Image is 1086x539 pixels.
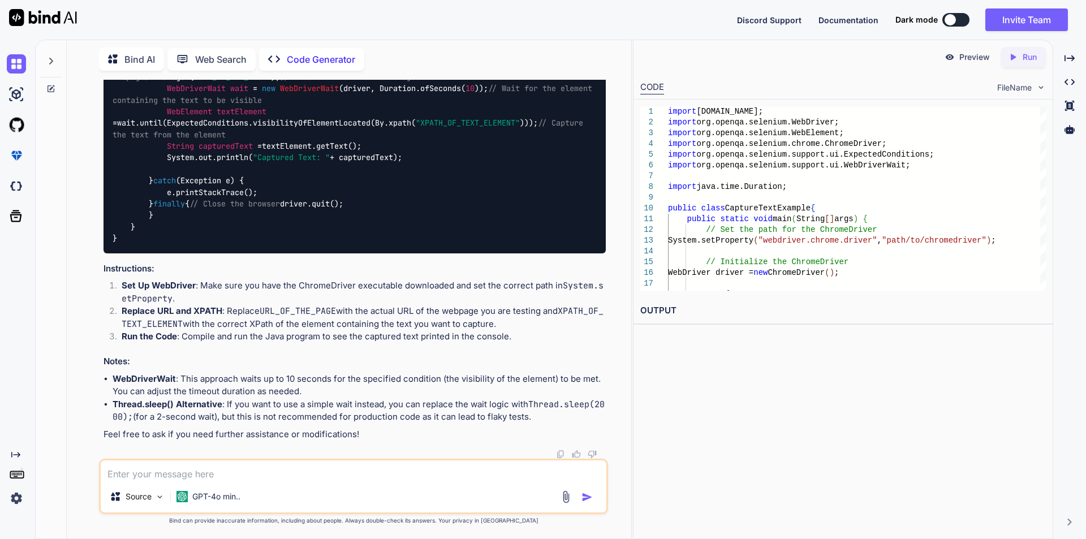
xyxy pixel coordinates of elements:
[773,214,792,223] span: main
[588,450,597,459] img: dislike
[640,139,653,149] div: 4
[122,305,604,330] code: XPATH_OF_TEXT_ELEMENT
[959,51,990,63] p: Preview
[126,491,152,502] p: Source
[796,214,825,223] span: String
[176,491,188,502] img: GPT-4o mini
[113,373,606,398] li: : This approach waits up to 10 seconds for the specified condition (the visibility of the element...
[640,192,653,203] div: 9
[720,214,748,223] span: static
[640,278,653,289] div: 17
[640,203,653,214] div: 10
[122,331,177,342] strong: Run the Code
[668,236,753,245] span: System.setProperty
[167,83,226,93] span: WebDriverWait
[230,83,248,93] span: wait
[696,161,910,170] span: org.openqa.selenium.support.ui.WebDriverWait;
[825,214,829,223] span: [
[253,83,257,93] span: =
[633,297,1053,324] h2: OUTPUT
[640,106,653,117] div: 1
[696,182,787,191] span: java.time.Duration;
[122,305,222,316] strong: Replace URL and XPATH
[863,214,867,223] span: {
[737,14,801,26] button: Discord Support
[122,280,196,291] strong: Set Up WebDriver
[706,290,720,299] span: try
[640,257,653,268] div: 15
[640,117,653,128] div: 2
[696,118,839,127] span: org.openqa.selenium.WebDriver;
[640,171,653,182] div: 7
[113,398,606,424] li: : If you want to use a simple wait instead, you can replace the wait logic with (for a 2-second w...
[725,290,729,299] span: {
[124,53,155,66] p: Bind AI
[581,491,593,503] img: icon
[167,141,194,151] span: String
[189,199,280,209] span: // Close the browser
[985,8,1068,31] button: Invite Team
[834,214,854,223] span: args
[853,214,857,223] span: )
[818,14,878,26] button: Documentation
[113,118,117,128] span: =
[668,204,696,213] span: public
[701,204,725,213] span: class
[559,490,572,503] img: attachment
[1023,51,1037,63] p: Run
[280,83,339,93] span: WebDriverWait
[668,182,696,191] span: import
[811,204,815,213] span: {
[991,236,996,245] span: ;
[696,128,843,137] span: org.openqa.selenium.WebElement;
[829,214,834,223] span: ]
[725,204,810,213] span: CaptureTextExample
[113,305,606,330] li: : Replace with the actual URL of the webpage you are testing and with the correct XPath of the el...
[104,262,606,275] h3: Instructions:
[818,15,878,25] span: Documentation
[113,399,605,423] code: Thread.sleep(2000);
[1036,83,1046,92] img: chevron down
[113,373,176,384] strong: WebDriverWait
[466,83,475,93] span: 10
[9,9,77,26] img: Bind AI
[668,268,753,277] span: WebDriver driver =
[768,268,825,277] span: ChromeDriver
[113,83,597,105] span: // Wait for the element containing the text to be visible
[895,14,938,25] span: Dark mode
[834,268,839,277] span: ;
[253,153,330,163] span: "Captured Text: "
[696,150,929,159] span: org.openqa.selenium.support.ui.ExpectedConditions
[668,139,696,148] span: import
[929,150,934,159] span: ;
[7,146,26,165] img: premium
[668,118,696,127] span: import
[640,214,653,225] div: 11
[113,279,606,305] li: : Make sure you have the ChromeDriver executable downloaded and set the correct path in .
[640,246,653,257] div: 14
[640,81,664,94] div: CODE
[696,139,886,148] span: org.openqa.selenium.chrome.ChromeDriver;
[706,257,848,266] span: // Initialize the ChromeDriver
[257,141,262,151] span: =
[7,54,26,74] img: chat
[113,399,222,409] strong: Thread.sleep() Alternative
[556,450,565,459] img: copy
[7,176,26,196] img: darkCloudIdeIcon
[758,236,877,245] span: "webdriver.chrome.driver"
[737,15,801,25] span: Discord Support
[825,268,829,277] span: (
[640,268,653,278] div: 16
[640,160,653,171] div: 6
[668,107,696,116] span: import
[882,236,986,245] span: "path/to/chromedriver"
[640,128,653,139] div: 3
[640,149,653,160] div: 5
[7,115,26,135] img: githubLight
[192,491,240,502] p: GPT-4o min..
[791,214,796,223] span: (
[260,305,336,317] code: URL_OF_THE_PAGE
[640,289,653,300] div: 18
[287,53,355,66] p: Code Generator
[753,214,773,223] span: void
